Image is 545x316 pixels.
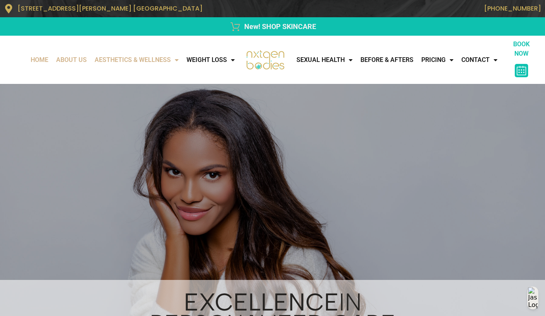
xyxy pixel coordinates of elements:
[27,52,52,68] a: Home
[357,52,417,68] a: Before & Afters
[242,21,316,32] span: New! SHOP SKINCARE
[18,4,203,13] span: [STREET_ADDRESS][PERSON_NAME] [GEOGRAPHIC_DATA]
[293,52,506,68] nav: Menu
[293,52,357,68] a: Sexual Health
[506,40,538,58] p: BOOK NOW
[417,52,457,68] a: Pricing
[4,21,541,32] a: New! SHOP SKINCARE
[183,52,239,68] a: WEIGHT LOSS
[276,5,541,12] p: [PHONE_NUMBER]
[457,52,501,68] a: CONTACT
[4,52,239,68] nav: Menu
[91,52,183,68] a: AESTHETICS & WELLNESS
[52,52,91,68] a: About Us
